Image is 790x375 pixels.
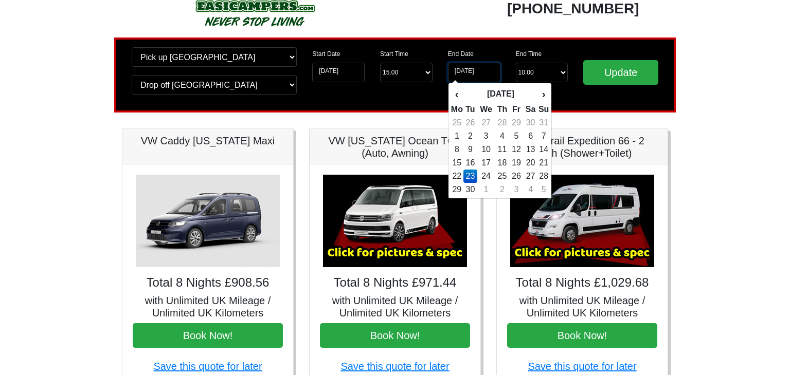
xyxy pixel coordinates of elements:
td: 31 [538,116,549,129]
th: [DATE] [463,85,538,103]
td: 30 [523,116,538,129]
td: 4 [523,183,538,196]
td: 8 [451,143,463,156]
label: End Date [448,49,474,59]
th: › [538,85,549,103]
td: 25 [495,170,510,183]
img: VW California Ocean T6.1 (Auto, Awning) [323,175,467,267]
h4: Total 8 Nights £971.44 [320,275,470,290]
td: 11 [495,143,510,156]
input: Update [583,60,658,85]
td: 16 [463,156,477,170]
td: 28 [495,116,510,129]
td: 21 [538,156,549,170]
td: 26 [510,170,524,183]
th: Sa [523,103,538,116]
h5: with Unlimited UK Mileage / Unlimited UK Kilometers [320,294,470,319]
td: 27 [523,170,538,183]
h4: Total 8 Nights £1,029.68 [507,275,657,290]
th: ‹ [451,85,463,103]
label: Start Date [312,49,340,59]
td: 20 [523,156,538,170]
h5: VW Caddy [US_STATE] Maxi [133,135,283,147]
td: 29 [451,183,463,196]
td: 1 [477,183,495,196]
th: Tu [463,103,477,116]
button: Book Now! [507,323,657,348]
td: 19 [510,156,524,170]
td: 18 [495,156,510,170]
td: 26 [463,116,477,129]
th: Mo [451,103,463,116]
td: 22 [451,170,463,183]
td: 30 [463,183,477,196]
h5: with Unlimited UK Mileage / Unlimited UK Kilometers [133,294,283,319]
td: 28 [538,170,549,183]
button: Book Now! [133,323,283,348]
td: 12 [510,143,524,156]
td: 2 [463,129,477,143]
td: 25 [451,116,463,129]
td: 29 [510,116,524,129]
td: 9 [463,143,477,156]
td: 5 [510,129,524,143]
label: Start Time [380,49,408,59]
td: 3 [477,129,495,143]
td: 15 [451,156,463,170]
td: 27 [477,116,495,129]
td: 13 [523,143,538,156]
td: 2 [495,183,510,196]
td: 24 [477,170,495,183]
img: Auto-Trail Expedition 66 - 2 Berth (Shower+Toilet) [510,175,654,267]
input: Start Date [312,63,365,82]
td: 6 [523,129,538,143]
td: 23 [463,170,477,183]
td: 7 [538,129,549,143]
td: 14 [538,143,549,156]
td: 4 [495,129,510,143]
td: 5 [538,183,549,196]
td: 10 [477,143,495,156]
th: Su [538,103,549,116]
h5: VW [US_STATE] Ocean T6.1 (Auto, Awning) [320,135,470,159]
input: Return Date [448,63,500,82]
button: Book Now! [320,323,470,348]
h4: Total 8 Nights £908.56 [133,275,283,290]
h5: Auto-Trail Expedition 66 - 2 Berth (Shower+Toilet) [507,135,657,159]
th: We [477,103,495,116]
img: VW Caddy California Maxi [136,175,280,267]
a: Save this quote for later [528,361,636,372]
label: End Time [516,49,542,59]
h5: with Unlimited UK Mileage / Unlimited UK Kilometers [507,294,657,319]
td: 17 [477,156,495,170]
a: Save this quote for later [153,361,262,372]
td: 3 [510,183,524,196]
td: 1 [451,129,463,143]
a: Save this quote for later [340,361,449,372]
th: Th [495,103,510,116]
th: Fr [510,103,524,116]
